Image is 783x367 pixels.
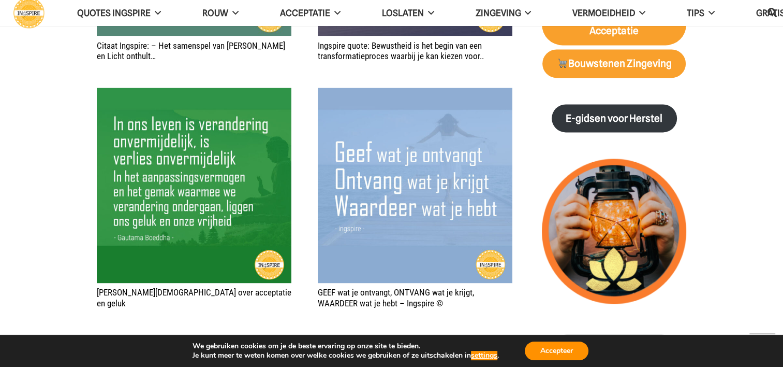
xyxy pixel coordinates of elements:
[635,8,645,18] span: VERMOEIDHEID Menu
[475,8,521,18] span: Zingeving
[97,89,291,99] a: Wijsheid van Boeddha over acceptatie en geluk
[572,8,635,18] span: VERMOEIDHEID
[525,342,588,360] button: Accepteer
[228,8,239,18] span: ROUW Menu
[542,159,686,303] img: lichtpuntjes voor in donkere tijden
[318,88,512,283] img: Quote van Ingspire: GEEF wat je ontvangt, ONTVANG wat je krijgt, WAARDEER wat je hebt - spreuken ...
[202,8,228,18] span: ROUW
[97,40,285,61] a: Citaat Ingspire: – Het samenspel van [PERSON_NAME] en Licht onthult…
[193,351,499,360] p: Je kunt meer te weten komen over welke cookies we gebruiken of ze uitschakelen in .
[193,342,499,351] p: We gebruiken cookies om je de beste ervaring op onze site te bieden.
[318,89,512,99] a: GEEF wat je ontvangt, ONTVANG wat je krijgt, WAARDEER wat je hebt – Ingspire ©
[77,8,151,18] span: QUOTES INGSPIRE
[552,104,677,133] a: E-gidsen voor Herstel
[382,8,424,18] span: Loslaten
[553,334,675,362] a: Geef een Lichtpuntje
[566,112,662,124] strong: E-gidsen voor Herstel
[749,333,775,359] a: Terug naar top
[762,1,782,25] a: Zoeken
[557,58,672,69] strong: Bouwstenen Zingeving
[687,8,704,18] span: TIPS
[97,88,291,283] img: Wijsheid van Boeddha: In het aanpassingsvermogen en het gemak waarmee we verandering ondergaan li...
[557,58,567,68] img: 🛒
[521,8,531,18] span: Zingeving Menu
[318,40,484,61] a: Ingspire quote: Bewustheid is het begin van een transformatieproces waarbij je kan kiezen voor..
[318,287,474,308] a: GEEF wat je ontvangt, ONTVANG wat je krijgt, WAARDEER wat je hebt – Ingspire ©
[151,8,161,18] span: QUOTES INGSPIRE Menu
[542,49,686,78] a: 🛒Bouwstenen Zingeving
[280,8,330,18] span: Acceptatie
[97,287,291,308] a: [PERSON_NAME][DEMOGRAPHIC_DATA] over acceptatie en geluk
[424,8,434,18] span: Loslaten Menu
[704,8,715,18] span: TIPS Menu
[330,8,341,18] span: Acceptatie Menu
[471,351,497,360] button: settings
